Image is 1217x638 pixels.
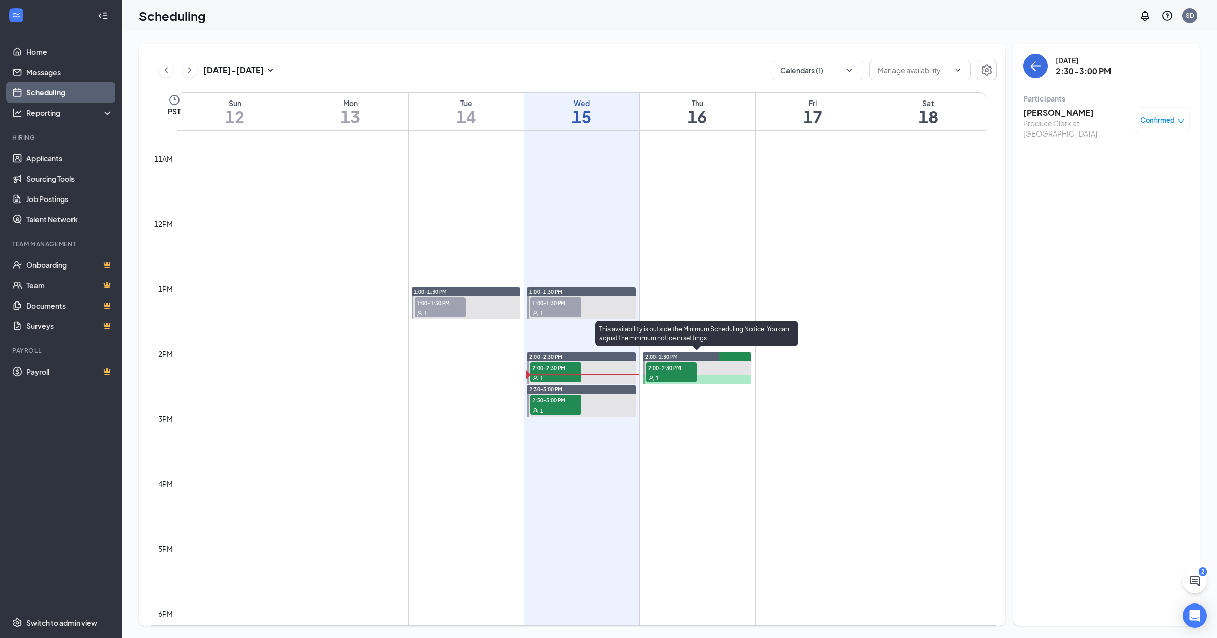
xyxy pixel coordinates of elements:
a: DocumentsCrown [26,295,113,316]
span: 2:30-3:00 PM [529,386,562,393]
svg: ChatActive [1189,575,1201,587]
span: down [1177,118,1185,125]
a: Home [26,42,113,62]
h3: 2:30-3:00 PM [1056,65,1111,77]
h3: [PERSON_NAME] [1023,107,1130,118]
h1: Scheduling [139,7,206,24]
a: Talent Network [26,209,113,229]
svg: WorkstreamLogo [11,10,21,20]
span: Confirmed [1140,115,1175,125]
a: OnboardingCrown [26,255,113,275]
a: Messages [26,62,113,82]
a: October 17, 2025 [756,93,871,130]
span: 2:00-2:30 PM [646,362,697,373]
svg: ChevronLeft [161,64,171,76]
div: Open Intercom Messenger [1183,603,1207,628]
div: Fri [756,98,871,108]
svg: User [417,310,423,316]
a: Applicants [26,148,113,169]
div: Hiring [12,133,111,142]
span: 1 [540,375,543,382]
h1: 13 [293,108,408,125]
h1: 12 [177,108,293,125]
svg: Settings [12,618,22,628]
a: October 18, 2025 [871,93,986,130]
a: October 16, 2025 [640,93,755,130]
div: [DATE] [1056,55,1111,65]
a: October 12, 2025 [177,93,293,130]
svg: ArrowLeft [1029,60,1042,72]
div: Participants [1023,93,1190,104]
span: 2:30-3:00 PM [530,395,581,405]
svg: Collapse [98,11,108,21]
div: 4pm [156,478,175,489]
div: This availability is outside the Minimum Scheduling Notice. You can adjust the minimum notice in ... [595,321,798,346]
div: Sat [871,98,986,108]
div: Tue [409,98,524,108]
span: 1 [540,310,543,317]
button: back-button [1023,54,1048,78]
h1: 14 [409,108,524,125]
svg: User [532,310,539,316]
div: Team Management [12,240,111,248]
div: Wed [524,98,639,108]
h1: 18 [871,108,986,125]
svg: Analysis [12,108,22,118]
h1: 15 [524,108,639,125]
span: 1:00-1:30 PM [529,288,562,295]
span: 1 [656,375,659,382]
div: Payroll [12,346,111,355]
span: 1:00-1:30 PM [530,297,581,308]
svg: User [532,375,539,381]
span: 2:00-2:30 PM [530,362,581,373]
input: Manage availability [878,64,950,76]
div: Produce Clerk at [GEOGRAPHIC_DATA] [1023,118,1130,139]
div: 5pm [156,543,175,554]
svg: ChevronDown [844,65,854,75]
button: ChevronRight [182,62,197,78]
svg: Notifications [1139,10,1151,22]
span: 2:00-2:30 PM [645,353,678,360]
svg: ChevronRight [185,64,195,76]
span: 1:00-1:30 PM [414,288,447,295]
div: Reporting [26,108,114,118]
svg: Clock [168,94,181,106]
a: SurveysCrown [26,316,113,336]
h3: [DATE] - [DATE] [203,64,264,76]
a: October 14, 2025 [409,93,524,130]
button: ChevronLeft [159,62,174,78]
span: 1 [424,310,427,317]
h1: 16 [640,108,755,125]
button: Calendars (1)ChevronDown [772,60,863,80]
div: 11am [152,153,175,164]
svg: User [532,408,539,414]
svg: SmallChevronDown [264,64,276,76]
div: Thu [640,98,755,108]
div: 2 [1199,567,1207,576]
span: 1:00-1:30 PM [415,297,466,308]
span: PST [168,106,181,116]
a: Job Postings [26,189,113,209]
svg: ChevronDown [954,66,962,74]
div: 1pm [156,283,175,294]
svg: User [648,375,654,381]
svg: Settings [981,64,993,76]
div: 12pm [152,218,175,229]
a: Sourcing Tools [26,169,113,189]
span: 2:00-2:30 PM [529,353,562,360]
button: ChatActive [1183,569,1207,593]
svg: QuestionInfo [1161,10,1173,22]
div: 6pm [156,608,175,619]
a: October 13, 2025 [293,93,408,130]
div: 2pm [156,348,175,359]
div: SD [1186,11,1194,20]
div: Sun [177,98,293,108]
div: Mon [293,98,408,108]
div: Switch to admin view [26,618,97,628]
a: October 15, 2025 [524,93,639,130]
button: Settings [977,60,997,80]
span: 1 [540,407,543,414]
a: Scheduling [26,82,113,103]
h1: 17 [756,108,871,125]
